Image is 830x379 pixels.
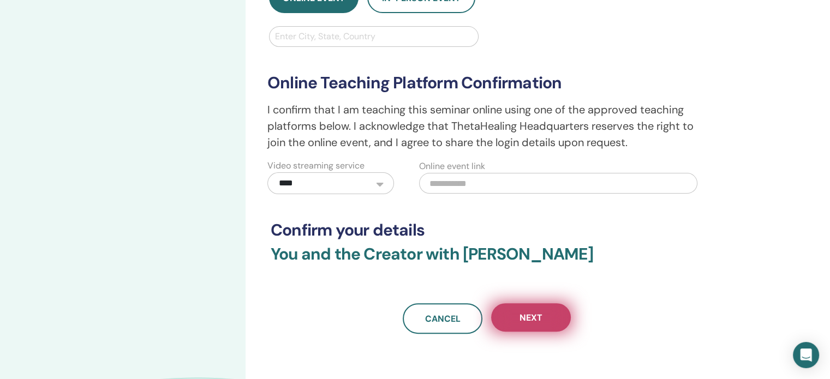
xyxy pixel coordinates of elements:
span: Next [520,312,542,323]
p: I confirm that I am teaching this seminar online using one of the approved teaching platforms bel... [267,101,706,151]
div: Open Intercom Messenger [793,342,819,368]
span: Cancel [425,313,461,324]
h3: Online Teaching Platform Confirmation [267,73,706,93]
h3: You and the Creator with [PERSON_NAME] [271,244,703,277]
a: Cancel [403,303,482,334]
label: Online event link [419,160,485,173]
h3: Confirm your details [271,220,703,240]
button: Next [491,303,571,332]
label: Video streaming service [267,159,365,172]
